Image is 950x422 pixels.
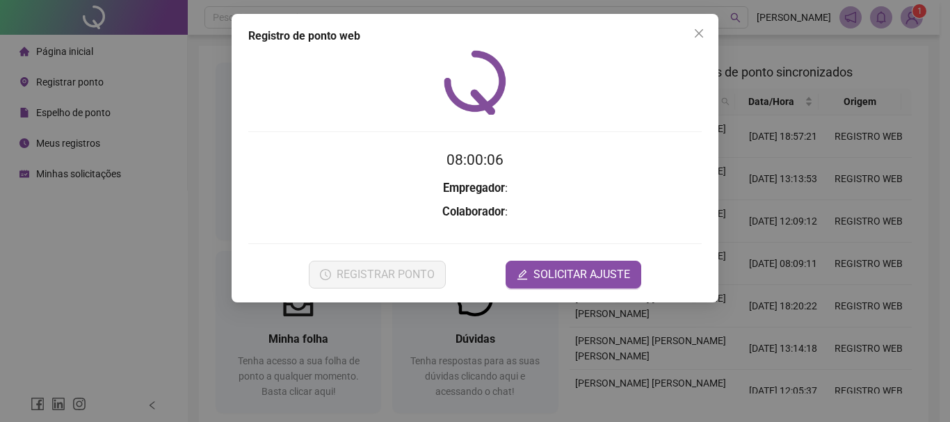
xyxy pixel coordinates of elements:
[443,181,505,195] strong: Empregador
[248,203,702,221] h3: :
[688,22,710,44] button: Close
[248,28,702,44] div: Registro de ponto web
[248,179,702,197] h3: :
[442,205,505,218] strong: Colaborador
[693,28,705,39] span: close
[446,152,504,168] time: 08:00:06
[506,261,641,289] button: editSOLICITAR AJUSTE
[533,266,630,283] span: SOLICITAR AJUSTE
[444,50,506,115] img: QRPoint
[517,269,528,280] span: edit
[309,261,446,289] button: REGISTRAR PONTO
